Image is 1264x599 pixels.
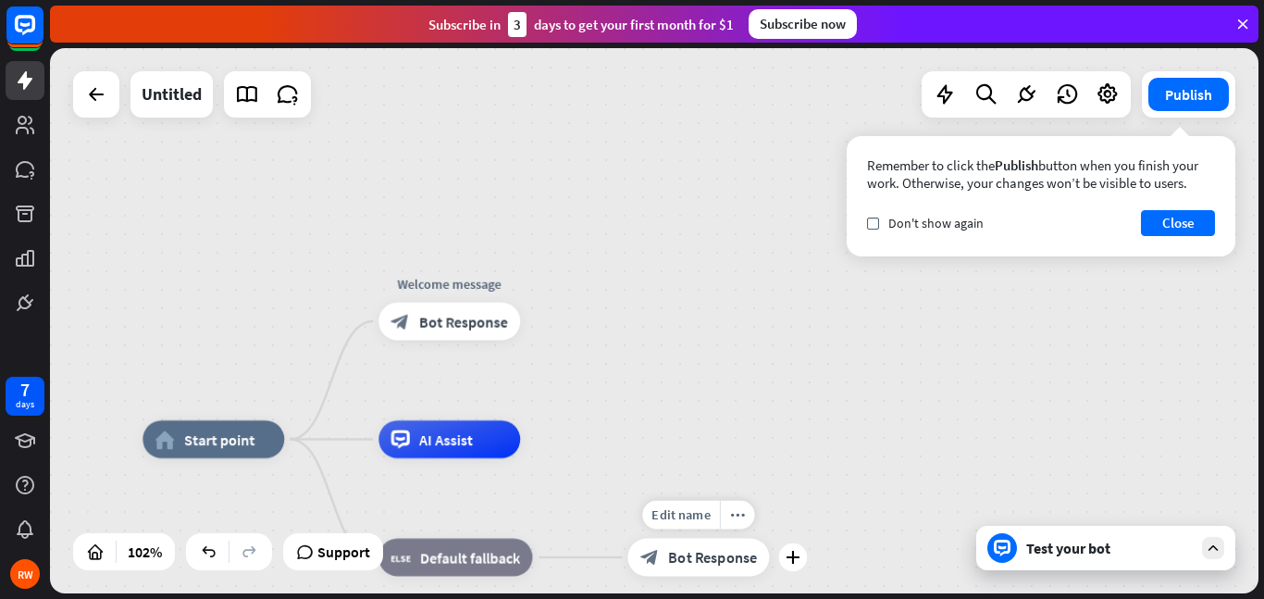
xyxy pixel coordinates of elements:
div: 102% [122,537,167,567]
span: Default fallback [420,548,520,567]
span: Start point [184,430,254,448]
div: Remember to click the button when you finish your work. Otherwise, your changes won’t be visible ... [867,156,1215,192]
div: Subscribe now [749,9,857,39]
i: block_bot_response [640,548,659,567]
i: plus [786,551,799,564]
span: Edit name [651,506,710,523]
div: Untitled [142,71,202,118]
div: 7 [20,381,30,398]
button: Close [1141,210,1215,236]
i: block_fallback [391,548,411,567]
div: Test your bot [1026,539,1193,557]
a: 7 days [6,377,44,416]
div: Welcome message [365,274,535,293]
i: block_bot_response [391,312,410,331]
span: Don't show again [888,215,984,231]
span: Bot Response [419,312,508,331]
span: Bot Response [668,548,757,567]
i: more_horiz [730,507,745,521]
div: Subscribe in days to get your first month for $1 [428,12,734,37]
span: AI Assist [419,430,473,448]
i: home_2 [155,430,175,448]
span: Publish [995,156,1038,174]
div: 3 [508,12,527,37]
button: Open LiveChat chat widget [15,7,70,63]
div: RW [10,559,40,589]
div: days [16,398,34,411]
span: Support [317,537,370,567]
button: Publish [1148,78,1229,111]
